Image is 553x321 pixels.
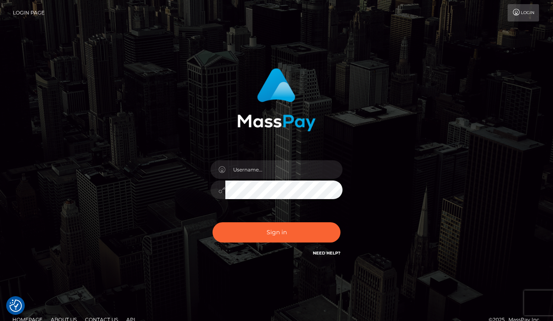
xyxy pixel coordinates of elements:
img: MassPay Login [237,68,316,131]
a: Need Help? [313,250,340,256]
a: Login [508,4,539,21]
img: Revisit consent button [9,300,22,312]
a: Login Page [13,4,45,21]
button: Sign in [213,222,340,243]
button: Consent Preferences [9,300,22,312]
input: Username... [225,160,343,179]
